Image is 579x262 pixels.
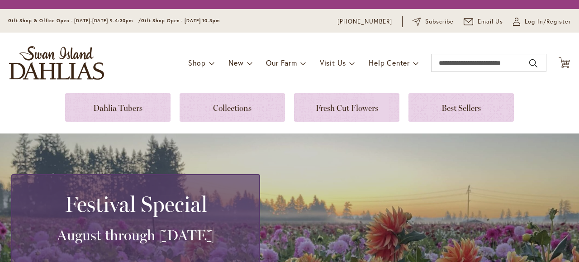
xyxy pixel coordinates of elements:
[141,18,220,24] span: Gift Shop Open - [DATE] 10-3pm
[23,226,248,244] h3: August through [DATE]
[188,58,206,67] span: Shop
[320,58,346,67] span: Visit Us
[228,58,243,67] span: New
[369,58,410,67] span: Help Center
[478,17,503,26] span: Email Us
[23,191,248,217] h2: Festival Special
[513,17,571,26] a: Log In/Register
[425,17,454,26] span: Subscribe
[529,56,537,71] button: Search
[8,18,141,24] span: Gift Shop & Office Open - [DATE]-[DATE] 9-4:30pm /
[464,17,503,26] a: Email Us
[337,17,392,26] a: [PHONE_NUMBER]
[525,17,571,26] span: Log In/Register
[266,58,297,67] span: Our Farm
[9,46,104,80] a: store logo
[413,17,454,26] a: Subscribe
